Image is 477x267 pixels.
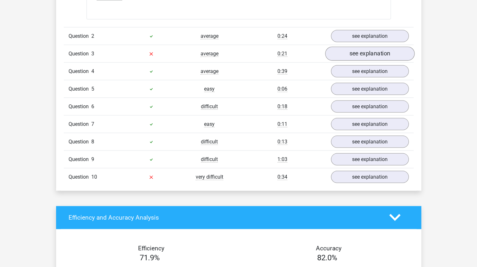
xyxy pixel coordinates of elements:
a: see explanation [331,118,409,130]
span: 0:39 [277,68,287,74]
h4: Efficiency [69,244,234,252]
span: 6 [91,103,94,109]
span: Question [69,85,91,93]
span: 10 [91,174,97,180]
span: Question [69,102,91,110]
a: see explanation [325,46,414,61]
span: 0:13 [277,138,287,145]
span: very difficult [196,174,223,180]
span: Question [69,155,91,163]
span: 5 [91,85,94,92]
span: 0:21 [277,50,287,57]
span: difficult [201,103,218,109]
a: see explanation [331,65,409,77]
a: see explanation [331,83,409,95]
span: 2 [91,33,94,39]
span: 7 [91,121,94,127]
span: Question [69,50,91,57]
span: 1:03 [277,156,287,162]
span: average [201,33,218,39]
h4: Efficiency and Accuracy Analysis [69,214,380,221]
span: easy [204,85,215,92]
span: 0:18 [277,103,287,109]
span: 4 [91,68,94,74]
a: see explanation [331,100,409,112]
span: 0:34 [277,174,287,180]
span: average [201,68,218,74]
span: 8 [91,138,94,144]
span: easy [204,121,215,127]
a: see explanation [331,135,409,148]
span: difficult [201,156,218,162]
span: 0:11 [277,121,287,127]
a: see explanation [331,171,409,183]
span: 71.9% [140,253,160,262]
span: Question [69,120,91,128]
span: 0:06 [277,85,287,92]
span: Question [69,138,91,145]
span: Question [69,32,91,40]
span: Question [69,67,91,75]
h4: Accuracy [246,244,411,252]
a: see explanation [331,30,409,42]
span: Question [69,173,91,181]
span: 0:24 [277,33,287,39]
span: difficult [201,138,218,145]
span: 9 [91,156,94,162]
span: 3 [91,50,94,56]
span: 82.0% [317,253,337,262]
span: average [201,50,218,57]
a: see explanation [331,153,409,165]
